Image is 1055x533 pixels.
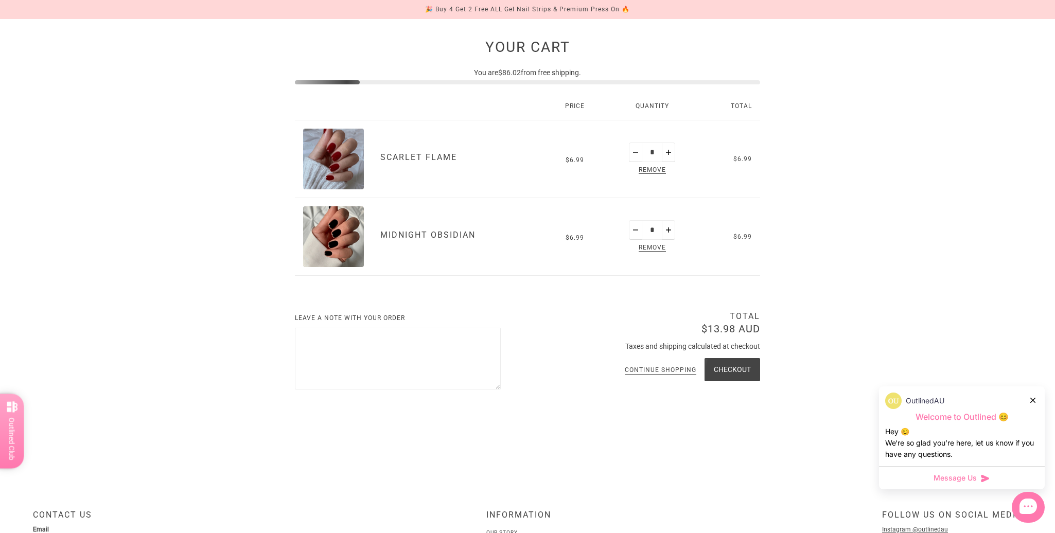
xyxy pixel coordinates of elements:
[486,510,569,528] div: INFORMATION
[662,143,675,162] button: Plus
[885,426,1039,460] div: Hey 😊 We‘re so glad you’re here, let us know if you have any questions.
[637,242,668,254] span: Remove
[701,93,760,120] div: Total
[380,152,457,162] a: Scarlet Flame
[566,156,584,164] span: $6.99
[303,129,364,189] img: Scarlet Flame-Press on Manicure-Outlined
[501,341,760,360] div: Taxes and shipping calculated at checkout
[295,313,501,328] label: Leave a note with your order
[885,412,1039,422] p: Welcome to Outlined 😊
[733,155,752,163] span: $6.99
[603,93,701,120] div: Quantity
[625,367,696,375] a: Continue shopping
[662,220,675,240] button: Plus
[425,4,630,15] div: 🎉 Buy 4 Get 2 Free ALL Gel Nail Strips & Premium Press On 🔥
[295,38,760,56] h2: Your Cart
[33,526,49,533] strong: Email
[303,129,364,189] a: Scarlet Flame
[882,510,1022,528] div: Follow us on social media
[705,358,760,381] button: Checkout
[934,473,977,483] span: Message Us
[566,234,584,241] span: $6.99
[303,206,364,267] a: Midnight Obsidian
[629,143,642,162] button: Minus
[885,393,902,409] img: data:image/png;base64,iVBORw0KGgoAAAANSUhEUgAAACQAAAAkCAYAAADhAJiYAAACJklEQVR4AexUO28TQRice/mFQxI...
[501,311,760,325] div: Total
[303,206,364,267] img: Midnight Obsidian-Press on Manicure-Outlined
[498,68,521,77] span: $86.02
[637,165,668,176] span: Remove
[733,233,752,240] span: $6.99
[701,323,760,335] span: $13.98 AUD
[906,395,944,406] p: OutlinedAU
[33,510,351,528] div: Contact Us
[882,526,948,533] a: Instagram @outlinedau
[380,230,476,240] a: Midnight Obsidian
[629,220,642,240] button: Minus
[547,93,603,120] div: Price
[295,67,760,82] div: You are from free shipping.
[606,400,760,428] iframe: PayPal-paypal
